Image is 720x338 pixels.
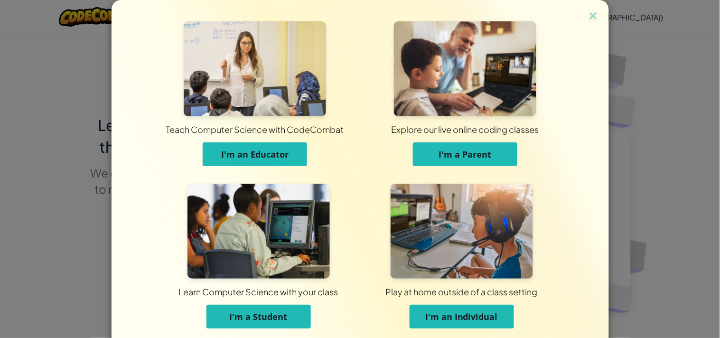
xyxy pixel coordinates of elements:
[391,184,533,279] img: For Individuals
[413,142,517,166] button: I'm a Parent
[206,305,311,329] button: I'm a Student
[203,142,307,166] button: I'm an Educator
[221,123,710,135] div: Explore our live online coding classes
[394,21,536,116] img: For Parents
[410,305,514,329] button: I'm an Individual
[439,149,492,160] span: I'm a Parent
[184,21,326,116] img: For Educators
[187,184,330,279] img: For Students
[228,286,695,298] div: Play at home outside of a class setting
[587,9,599,24] img: close icon
[425,311,498,322] span: I'm an Individual
[230,311,288,322] span: I'm a Student
[221,149,289,160] span: I'm an Educator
